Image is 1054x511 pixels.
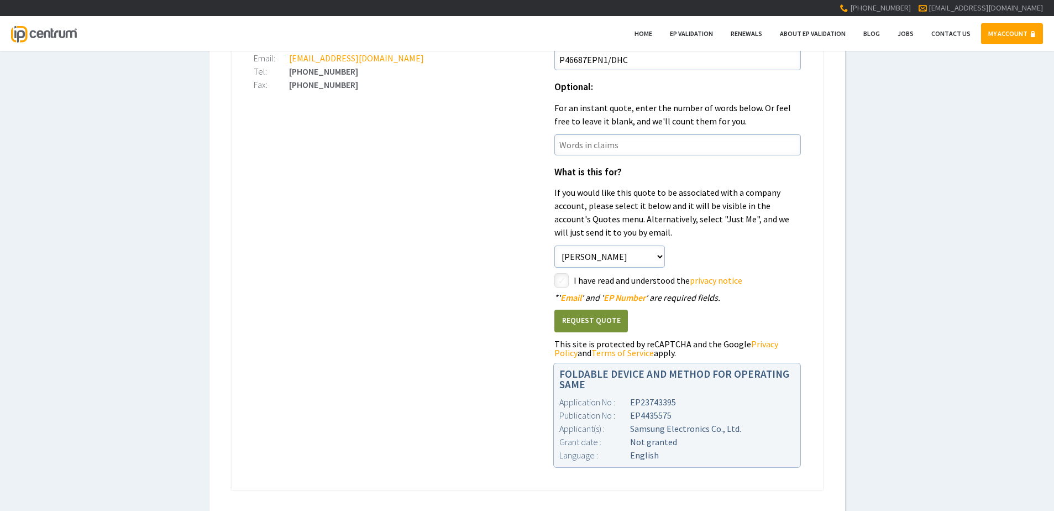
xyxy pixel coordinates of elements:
[554,82,801,92] h1: Optional:
[559,422,630,435] div: Applicant(s) :
[850,3,911,13] span: [PHONE_NUMBER]
[627,23,659,44] a: Home
[929,3,1043,13] a: [EMAIL_ADDRESS][DOMAIN_NAME]
[924,23,978,44] a: Contact Us
[254,67,500,76] div: [PHONE_NUMBER]
[554,340,801,357] div: This site is protected by reCAPTCHA and the Google and apply.
[554,273,569,288] label: styled-checkbox
[559,395,630,409] div: Application No :
[554,186,801,239] p: If you would like this quote to be associated with a company account, please select it below and ...
[604,292,646,303] span: EP Number
[559,435,795,449] div: Not granted
[289,53,424,64] a: [EMAIL_ADDRESS][DOMAIN_NAME]
[898,29,914,38] span: Jobs
[559,369,795,390] h1: FOLDABLE DEVICE AND METHOD FOR OPERATING SAME
[635,29,652,38] span: Home
[11,16,76,51] a: IP Centrum
[559,409,630,422] div: Publication No :
[856,23,887,44] a: Blog
[890,23,921,44] a: Jobs
[773,23,853,44] a: About EP Validation
[560,292,581,303] span: Email
[780,29,846,38] span: About EP Validation
[559,409,795,422] div: EP4435575
[559,422,795,435] div: Samsung Electronics Co., Ltd.
[931,29,971,38] span: Contact Us
[254,54,289,62] div: Email:
[554,101,801,128] p: For an instant quote, enter the number of words below. Or feel free to leave it blank, and we'll ...
[663,23,720,44] a: EP Validation
[254,80,289,89] div: Fax:
[670,29,713,38] span: EP Validation
[559,435,630,449] div: Grant date :
[731,29,762,38] span: Renewals
[981,23,1043,44] a: MY ACCOUNT
[863,29,880,38] span: Blog
[559,449,795,462] div: English
[254,67,289,76] div: Tel:
[254,80,500,89] div: [PHONE_NUMBER]
[554,338,778,358] a: Privacy Policy
[591,347,654,358] a: Terms of Service
[723,23,769,44] a: Renewals
[554,310,628,332] button: Request Quote
[554,134,801,155] input: Words in claims
[574,273,801,288] label: I have read and understood the
[554,168,801,178] h1: What is this for?
[554,49,801,70] input: Your Reference
[690,275,742,286] a: privacy notice
[554,293,801,302] div: ' ' and ' ' are required fields.
[559,395,795,409] div: EP23743395
[559,449,630,462] div: Language :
